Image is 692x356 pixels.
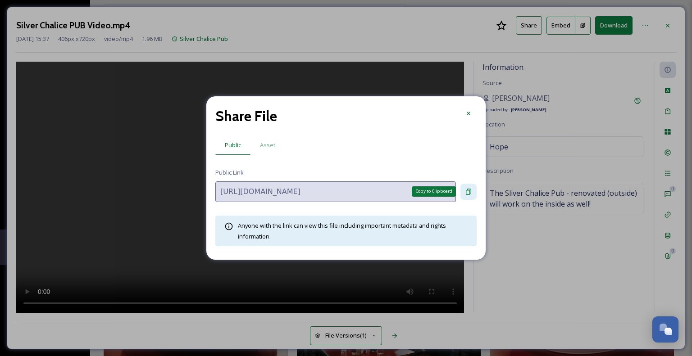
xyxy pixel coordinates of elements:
[215,105,277,127] h2: Share File
[652,316,678,342] button: Open Chat
[260,141,275,149] span: Asset
[238,221,446,240] span: Anyone with the link can view this file including important metadata and rights information.
[412,186,456,196] div: Copy to Clipboard
[215,168,244,177] span: Public Link
[225,141,241,149] span: Public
